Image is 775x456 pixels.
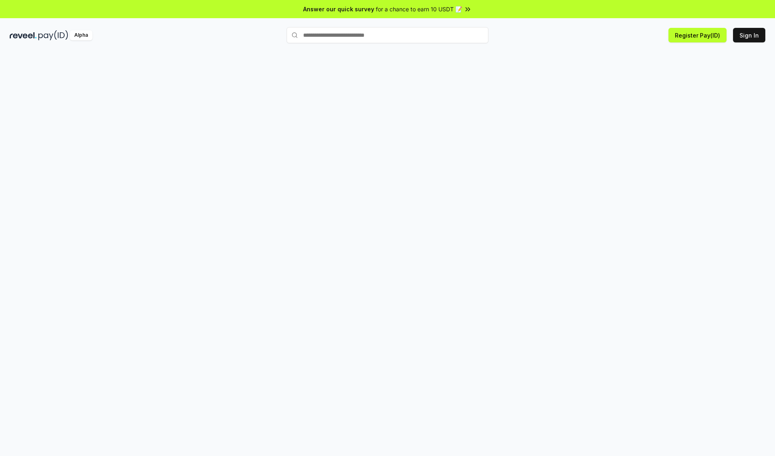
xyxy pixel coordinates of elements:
span: Answer our quick survey [303,5,374,13]
img: reveel_dark [10,30,37,40]
span: for a chance to earn 10 USDT 📝 [376,5,462,13]
button: Register Pay(ID) [668,28,727,42]
img: pay_id [38,30,68,40]
div: Alpha [70,30,92,40]
button: Sign In [733,28,765,42]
